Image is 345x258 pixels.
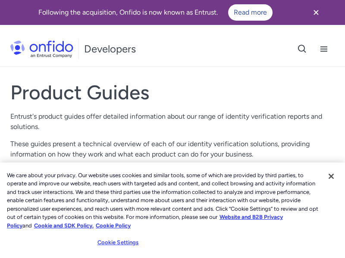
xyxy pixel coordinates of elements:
[10,80,335,104] h1: Product Guides
[300,2,332,23] button: Close banner
[228,4,273,21] a: Read more
[10,139,335,160] p: These guides present a technical overview of each of our identity verification solutions, providi...
[313,38,335,60] button: Open navigation menu button
[319,44,329,54] svg: Open navigation menu button
[311,7,321,18] svg: Close banner
[10,111,335,132] p: Entrust's product guides offer detailed information about our range of identity verification repo...
[91,234,145,251] button: Cookie Settings
[297,44,307,54] svg: Open search button
[96,222,131,229] a: Cookie Policy
[10,40,73,58] img: Onfido Logo
[7,171,321,230] div: We care about your privacy. Our website uses cookies and similar tools, some of which are provide...
[322,167,341,186] button: Close
[10,4,300,21] div: Following the acquisition, Onfido is now known as Entrust.
[84,42,136,56] h1: Developers
[292,38,313,60] button: Open search button
[7,214,283,229] a: More information about our cookie policy., opens in a new tab
[34,222,94,229] a: Cookie and SDK Policy.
